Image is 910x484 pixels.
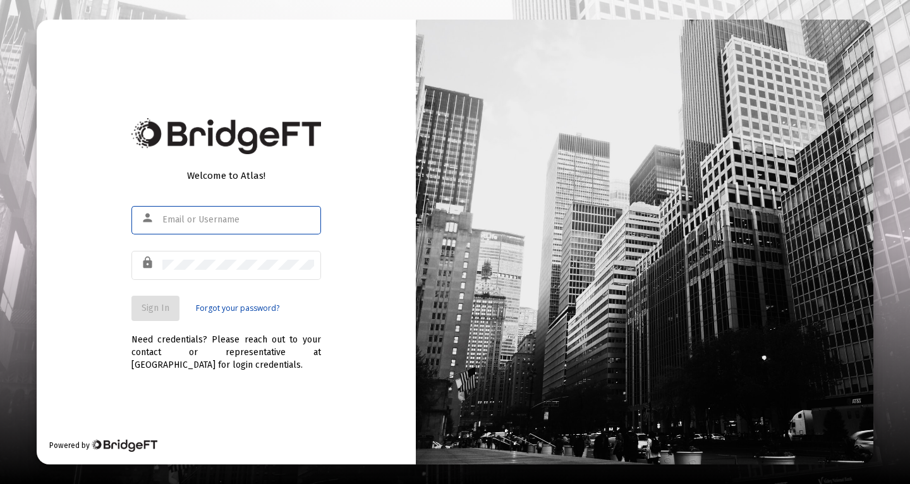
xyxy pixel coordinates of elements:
[91,439,157,452] img: Bridge Financial Technology Logo
[196,302,279,315] a: Forgot your password?
[49,439,157,452] div: Powered by
[131,296,179,321] button: Sign In
[141,210,156,226] mat-icon: person
[142,303,169,313] span: Sign In
[141,255,156,270] mat-icon: lock
[162,215,314,225] input: Email or Username
[131,118,321,154] img: Bridge Financial Technology Logo
[131,169,321,182] div: Welcome to Atlas!
[131,321,321,372] div: Need credentials? Please reach out to your contact or representative at [GEOGRAPHIC_DATA] for log...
